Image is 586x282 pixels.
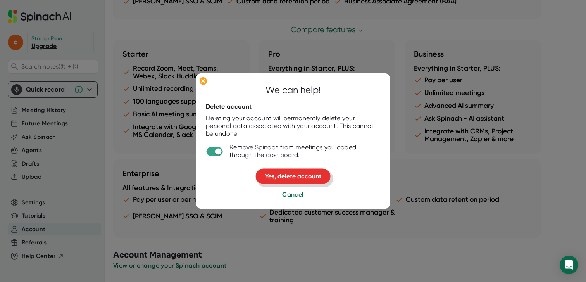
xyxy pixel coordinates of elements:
div: Delete account [206,103,252,111]
button: Cancel [282,190,303,199]
div: We can help! [265,83,321,97]
div: Open Intercom Messenger [560,256,578,274]
div: Deleting your account will permanently delete your personal data associated with your account. Th... [206,114,380,138]
span: Yes, delete account [265,173,321,180]
div: Remove Spinach from meetings you added through the dashboard. [229,144,380,159]
span: Cancel [282,191,303,198]
button: Yes, delete account [256,169,331,184]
